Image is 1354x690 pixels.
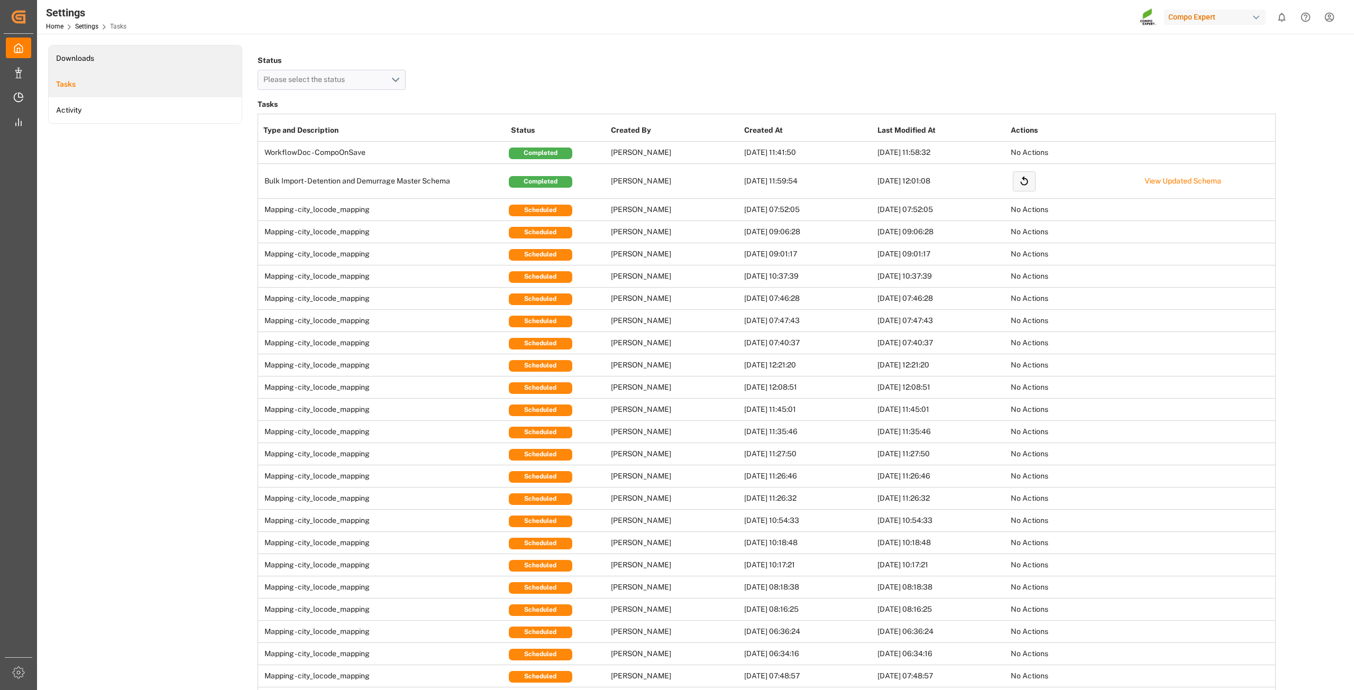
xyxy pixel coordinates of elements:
div: Scheduled [509,293,572,305]
td: Mapping - city_locode_mapping [258,332,508,354]
span: No Actions [1011,649,1048,658]
td: [DATE] 06:34:16 [742,643,875,665]
div: Scheduled [509,493,572,505]
td: [DATE] 11:26:32 [875,487,1008,510]
div: Scheduled [509,560,572,572]
td: [DATE] 09:06:28 [875,221,1008,243]
td: [DATE] 07:48:57 [742,665,875,687]
td: [DATE] 11:41:50 [742,142,875,164]
div: Scheduled [509,316,572,327]
div: Settings [46,5,126,21]
div: Scheduled [509,271,572,283]
span: No Actions [1011,516,1048,525]
td: Mapping - city_locode_mapping [258,443,508,465]
li: Activity [49,97,242,123]
td: [DATE] 08:18:38 [875,576,1008,599]
div: Scheduled [509,449,572,461]
td: [DATE] 11:26:46 [742,465,875,487]
a: Tasks [49,71,242,97]
span: No Actions [1011,338,1048,347]
td: Mapping - city_locode_mapping [258,621,508,643]
td: [DATE] 08:16:25 [875,599,1008,621]
td: [DATE] 07:52:05 [875,199,1008,221]
td: [PERSON_NAME] [608,265,742,288]
span: No Actions [1011,148,1048,157]
span: No Actions [1011,361,1048,369]
h4: Status [258,53,406,68]
td: WorkflowDoc - CompoOnSave [258,142,508,164]
td: [DATE] 11:35:46 [875,421,1008,443]
th: Type and Description [258,119,508,142]
td: [PERSON_NAME] [608,243,742,265]
td: [DATE] 10:54:33 [875,510,1008,532]
td: [DATE] 08:18:38 [742,576,875,599]
td: [DATE] 10:17:21 [742,554,875,576]
td: [PERSON_NAME] [608,310,742,332]
td: [PERSON_NAME] [608,487,742,510]
td: Mapping - city_locode_mapping [258,399,508,421]
td: [DATE] 12:21:20 [875,354,1008,376]
td: [DATE] 11:35:46 [742,421,875,443]
td: [DATE] 07:47:43 [742,310,875,332]
td: [DATE] 10:37:39 [742,265,875,288]
div: Scheduled [509,205,572,216]
span: No Actions [1011,316,1048,325]
td: [PERSON_NAME] [608,554,742,576]
td: [DATE] 11:27:50 [875,443,1008,465]
td: [PERSON_NAME] [608,142,742,164]
span: No Actions [1011,449,1048,458]
td: [DATE] 11:26:32 [742,487,875,510]
td: [DATE] 11:26:46 [875,465,1008,487]
div: Scheduled [509,671,572,683]
span: No Actions [1011,272,1048,280]
div: Scheduled [509,649,572,660]
td: [DATE] 07:46:28 [742,288,875,310]
td: Bulk Import - Detention and Demurrage Master Schema [258,164,508,199]
td: Mapping - city_locode_mapping [258,199,508,221]
td: Mapping - city_locode_mapping [258,487,508,510]
a: Home [46,23,63,30]
td: [DATE] 07:48:57 [875,665,1008,687]
td: [DATE] 11:27:50 [742,443,875,465]
div: Scheduled [509,249,572,261]
span: No Actions [1011,472,1048,480]
td: [DATE] 10:17:21 [875,554,1008,576]
img: Screenshot%202023-09-29%20at%2010.02.21.png_1712312052.png [1140,8,1157,26]
span: No Actions [1011,538,1048,547]
div: Scheduled [509,627,572,638]
button: open menu [258,70,406,90]
th: Status [508,119,608,142]
div: Scheduled [509,382,572,394]
td: Mapping - city_locode_mapping [258,288,508,310]
td: Mapping - city_locode_mapping [258,421,508,443]
div: Scheduled [509,227,572,238]
button: Help Center [1294,5,1318,29]
td: [PERSON_NAME] [608,221,742,243]
td: [DATE] 11:58:32 [875,142,1008,164]
td: [PERSON_NAME] [608,164,742,199]
td: Mapping - city_locode_mapping [258,376,508,399]
div: Scheduled [509,338,572,349]
td: [PERSON_NAME] [608,621,742,643]
td: [DATE] 07:40:37 [875,332,1008,354]
div: Scheduled [509,516,572,527]
td: [DATE] 12:08:51 [742,376,875,399]
li: Downloads [49,45,242,71]
td: [DATE] 11:45:01 [742,399,875,421]
th: Created By [608,119,742,142]
td: [DATE] 07:52:05 [742,199,875,221]
div: Completed [509,176,572,188]
div: Scheduled [509,538,572,549]
td: [DATE] 11:45:01 [875,399,1008,421]
td: [DATE] 07:47:43 [875,310,1008,332]
td: [PERSON_NAME] [608,599,742,621]
td: [DATE] 11:59:54 [742,164,875,199]
td: [DATE] 10:18:48 [742,532,875,554]
td: Mapping - city_locode_mapping [258,354,508,376]
td: Mapping - city_locode_mapping [258,265,508,288]
span: No Actions [1011,583,1048,591]
div: Scheduled [509,427,572,438]
span: No Actions [1011,383,1048,391]
td: [PERSON_NAME] [608,665,742,687]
